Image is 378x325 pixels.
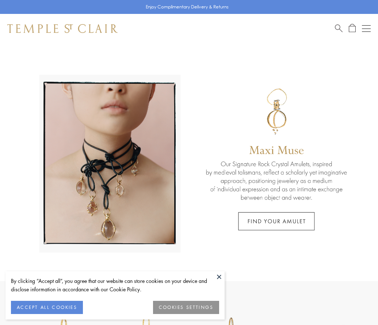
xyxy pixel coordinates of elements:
button: ACCEPT ALL COOKIES [11,301,83,314]
img: Temple St. Clair [7,24,118,33]
div: By clicking “Accept all”, you agree that our website can store cookies on your device and disclos... [11,277,219,294]
button: Open navigation [362,24,371,33]
button: COOKIES SETTINGS [153,301,219,314]
a: Open Shopping Bag [349,24,356,33]
a: Search [335,24,343,33]
p: Enjoy Complimentary Delivery & Returns [146,3,229,11]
